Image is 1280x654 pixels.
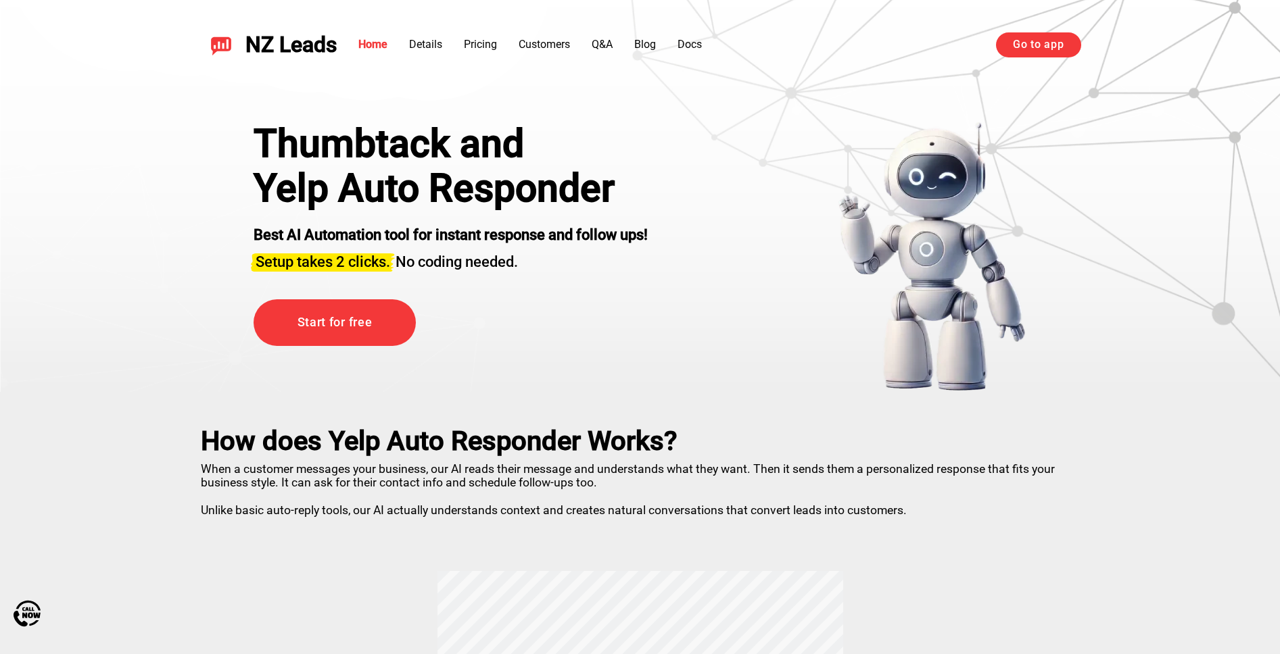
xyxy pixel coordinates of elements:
[592,38,613,51] a: Q&A
[254,226,648,243] strong: Best AI Automation tool for instant response and follow ups!
[254,245,648,272] h3: No coding needed.
[464,38,497,51] a: Pricing
[245,32,337,57] span: NZ Leads
[201,457,1080,517] p: When a customer messages your business, our AI reads their message and understands what they want...
[678,38,702,51] a: Docs
[256,253,390,270] span: Setup takes 2 clicks.
[838,122,1026,392] img: yelp bot
[210,34,232,55] img: NZ Leads logo
[409,38,442,51] a: Details
[254,166,648,211] h1: Yelp Auto Responder
[254,122,648,166] div: Thumbtack and
[519,38,570,51] a: Customers
[14,600,41,627] img: Call Now
[201,426,1080,457] h2: How does Yelp Auto Responder Works?
[254,299,416,346] a: Start for free
[634,38,656,51] a: Blog
[358,38,387,51] a: Home
[996,32,1081,57] a: Go to app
